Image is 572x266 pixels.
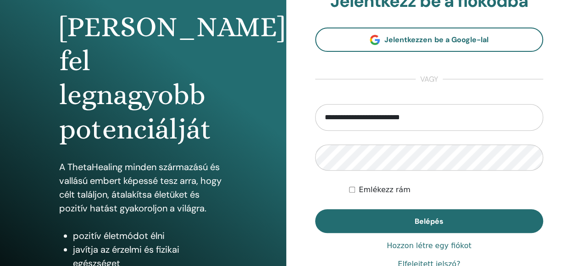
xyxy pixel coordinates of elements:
p: A ThetaHealing minden származású és vallású embert képessé tesz arra, hogy célt találjon, átalakí... [59,160,227,215]
a: Jelentkezzen be a Google-lal [315,28,544,52]
li: pozitív életmódot élni [73,229,227,243]
div: Keep me authenticated indefinitely or until I manually logout [349,184,543,195]
span: Belépés [415,216,444,226]
button: Belépés [315,209,544,233]
h1: [PERSON_NAME] fel legnagyobb potenciálját [59,10,227,147]
a: Hozzon létre egy fiókot [387,240,472,251]
span: vagy [416,74,443,85]
span: Jelentkezzen be a Google-lal [384,35,488,44]
label: Emlékezz rám [359,184,410,195]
